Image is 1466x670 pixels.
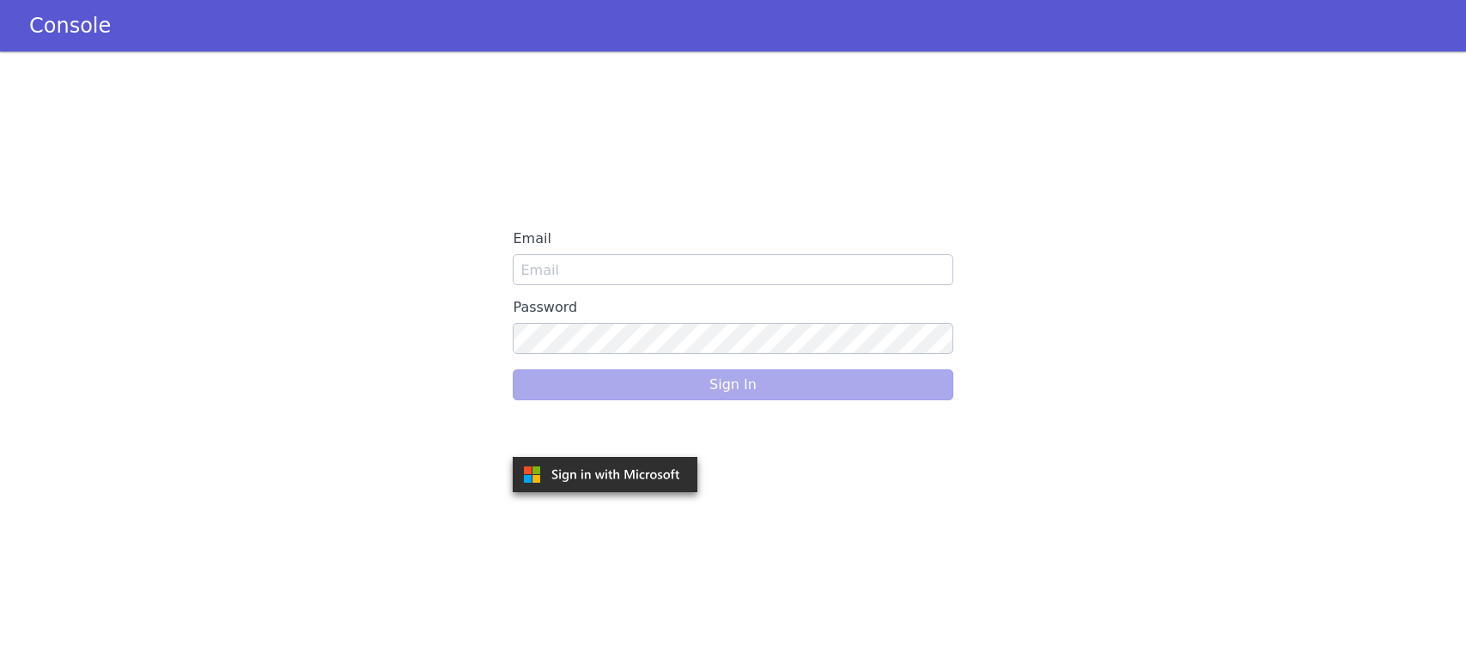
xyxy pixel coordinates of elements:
a: Console [9,14,131,38]
iframe: Sign in with Google Button [504,414,710,452]
label: Email [513,223,952,254]
img: azure.svg [513,457,697,492]
input: Email [513,254,952,285]
label: Password [513,292,952,323]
